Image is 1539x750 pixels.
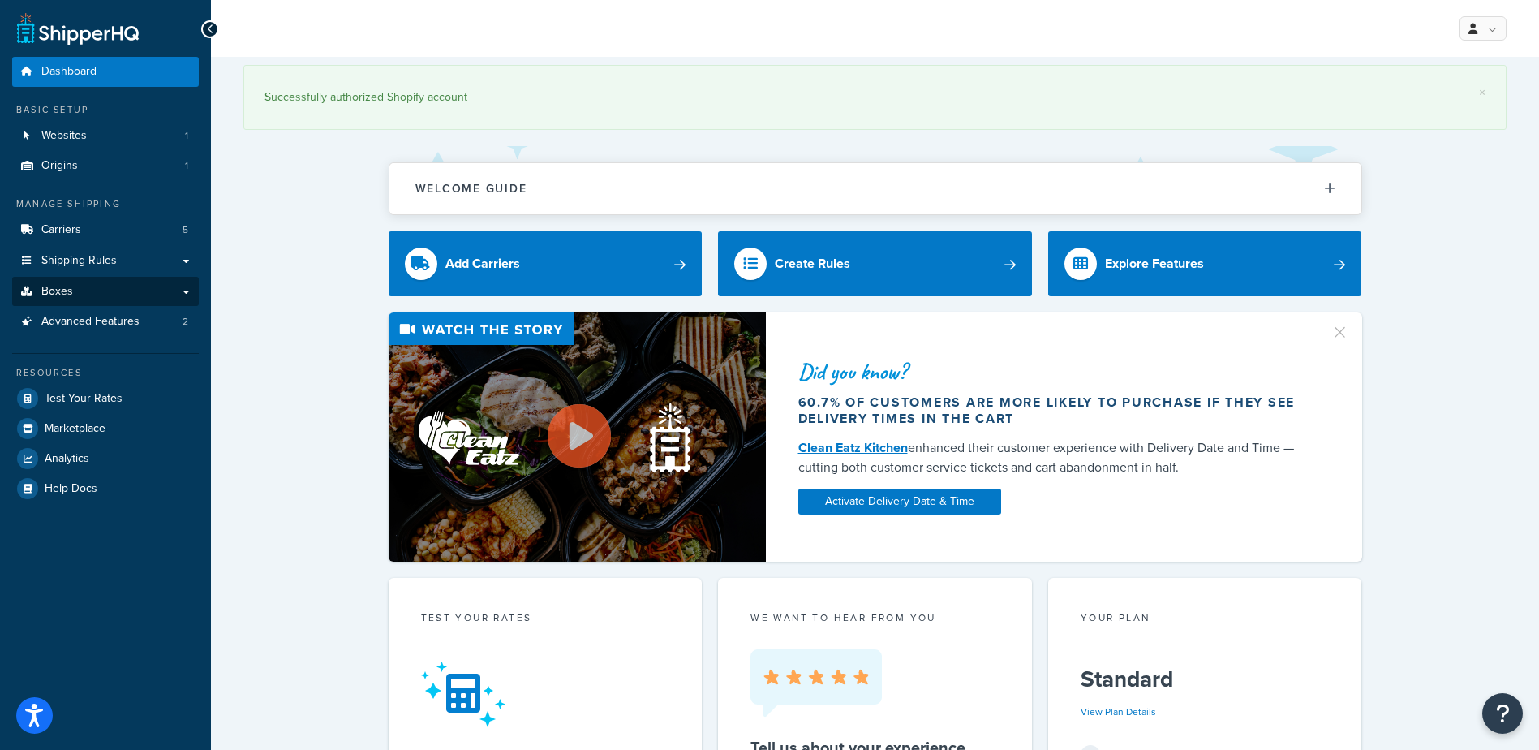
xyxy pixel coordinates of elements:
[41,285,73,299] span: Boxes
[798,394,1311,427] div: 60.7% of customers are more likely to purchase if they see delivery times in the cart
[12,277,199,307] a: Boxes
[750,610,999,625] p: we want to hear from you
[445,252,520,275] div: Add Carriers
[798,360,1311,383] div: Did you know?
[12,197,199,211] div: Manage Shipping
[389,312,766,562] img: Video thumbnail
[775,252,850,275] div: Create Rules
[1081,705,1156,719] a: View Plan Details
[12,121,199,151] a: Websites1
[12,121,199,151] li: Websites
[264,86,1485,109] div: Successfully authorized Shopify account
[12,307,199,337] li: Advanced Features
[12,414,199,443] a: Marketplace
[12,215,199,245] li: Carriers
[1081,666,1330,692] h5: Standard
[798,438,1311,477] div: enhanced their customer experience with Delivery Date and Time — cutting both customer service ti...
[1048,231,1362,296] a: Explore Features
[718,231,1032,296] a: Create Rules
[798,489,1001,515] a: Activate Delivery Date & Time
[41,254,117,268] span: Shipping Rules
[798,438,908,457] a: Clean Eatz Kitchen
[45,422,105,436] span: Marketplace
[12,307,199,337] a: Advanced Features2
[1081,610,1330,629] div: Your Plan
[12,384,199,413] a: Test Your Rates
[12,215,199,245] a: Carriers5
[12,246,199,276] a: Shipping Rules
[41,159,78,173] span: Origins
[41,129,87,143] span: Websites
[389,231,703,296] a: Add Carriers
[1482,693,1523,734] button: Open Resource Center
[45,392,123,406] span: Test Your Rates
[12,444,199,473] a: Analytics
[389,163,1361,214] button: Welcome Guide
[185,159,188,173] span: 1
[12,151,199,181] li: Origins
[12,151,199,181] a: Origins1
[45,452,89,466] span: Analytics
[12,474,199,503] a: Help Docs
[12,366,199,380] div: Resources
[12,103,199,117] div: Basic Setup
[41,65,97,79] span: Dashboard
[45,482,97,496] span: Help Docs
[183,315,188,329] span: 2
[183,223,188,237] span: 5
[421,610,670,629] div: Test your rates
[415,183,527,195] h2: Welcome Guide
[185,129,188,143] span: 1
[1105,252,1204,275] div: Explore Features
[12,57,199,87] a: Dashboard
[1479,86,1485,99] a: ×
[41,315,140,329] span: Advanced Features
[41,223,81,237] span: Carriers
